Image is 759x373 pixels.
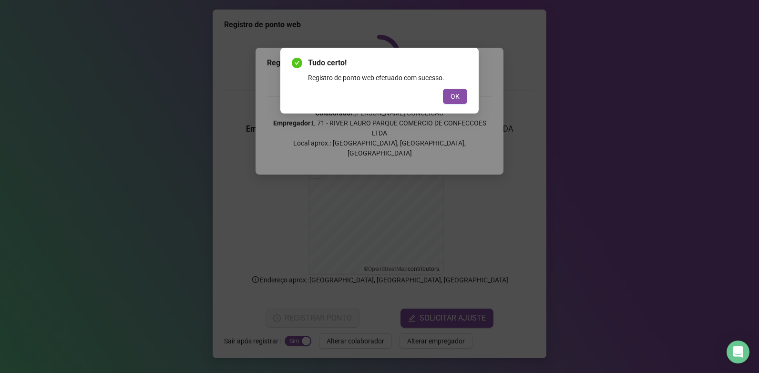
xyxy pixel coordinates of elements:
span: OK [451,91,460,102]
button: OK [443,89,467,104]
span: Tudo certo! [308,57,467,69]
div: Registro de ponto web efetuado com sucesso. [308,73,467,83]
div: Open Intercom Messenger [727,341,749,363]
span: check-circle [292,58,302,68]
